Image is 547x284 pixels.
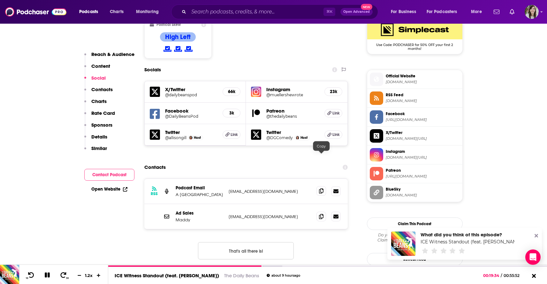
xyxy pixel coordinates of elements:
a: Link [324,130,342,139]
h3: RSS [151,191,158,196]
a: X/Twitter[DOMAIN_NAME][URL] [370,129,460,143]
a: ICE Witness Standout (feat. Mark Pinsley) [421,239,523,245]
a: @DailyBeansPod [165,114,218,119]
span: Monitoring [136,7,159,16]
span: Charts [110,7,124,16]
span: New [361,4,372,10]
button: 30 [58,272,70,280]
button: Show profile menu [525,5,539,19]
img: User Profile [525,5,539,19]
p: A [GEOGRAPHIC_DATA] [176,192,224,197]
button: open menu [75,7,106,17]
p: [EMAIL_ADDRESS][DOMAIN_NAME] [229,189,312,194]
span: Official Website [386,73,460,79]
span: 00:55:52 [502,273,526,278]
span: For Podcasters [427,7,457,16]
h5: @dailybeanspod [165,92,218,97]
a: Link [324,109,342,117]
h5: 23k [330,89,337,94]
p: Podcast Email [176,185,224,191]
p: Similar [91,145,107,151]
img: Allison Gill [189,136,193,139]
p: Ad Sales [176,210,224,216]
a: @DGComedy [266,135,293,140]
h5: Twitter [165,129,218,135]
span: BlueSky [386,186,460,192]
span: ⌘ K [323,8,335,16]
span: 10 [26,277,28,280]
p: Charts [91,98,107,104]
span: Link [332,132,340,137]
span: X/Twitter [386,130,460,136]
a: Facebook[URL][DOMAIN_NAME] [370,110,460,124]
img: ICE Witness Standout (feat. Mark Pinsley) [391,232,415,256]
span: Host [300,136,308,140]
a: Show notifications dropdown [491,6,502,17]
img: iconImage [251,87,261,97]
span: bsky.app [386,193,460,198]
div: What did you think of this episode? [421,232,514,238]
a: Dana Goldberg [296,136,299,139]
button: 10 [25,272,37,280]
p: Maddy [176,217,224,223]
p: Rate Card [91,110,115,116]
button: Contacts [84,86,113,98]
input: Search podcasts, credits, & more... [189,7,323,17]
div: about 9 hours ago [267,274,300,277]
a: @allisongill [165,135,186,140]
span: 00:19:34 [483,273,501,278]
p: [EMAIL_ADDRESS][DOMAIN_NAME] [229,214,312,219]
button: open menu [132,7,167,17]
h4: High Left [165,33,191,41]
span: Podcasts [79,7,98,16]
span: Link [332,111,340,116]
a: @thedailybeans [266,114,319,119]
span: Logged in as devinandrade [525,5,539,19]
span: Do you host or manage this podcast? [367,233,463,238]
button: Claim This Podcast [367,217,463,230]
div: Search podcasts, credits, & more... [177,4,384,19]
button: Rate Card [84,110,115,122]
div: Open Intercom Messenger [525,249,541,265]
a: @muellershewrote [266,92,319,97]
a: Instagram[DOMAIN_NAME][URL] [370,148,460,162]
a: The Daily Beans [224,272,259,279]
p: Sponsors [91,122,112,128]
img: Podchaser - Follow, Share and Rate Podcasts [5,6,66,18]
a: BlueSky[DOMAIN_NAME] [370,186,460,199]
span: More [471,7,482,16]
h5: Instagram [266,86,319,92]
a: Link [223,130,240,139]
span: Facebook [386,111,460,117]
button: Contact Podcast [84,169,134,181]
button: Refresh Feed [367,253,463,265]
span: Host [194,136,201,140]
span: Open Advanced [343,10,370,13]
a: Charts [106,7,127,17]
span: mswmedia.com [386,80,460,84]
button: Similar [84,145,107,157]
div: 1.2 x [84,273,95,278]
a: Patreon[URL][DOMAIN_NAME] [370,167,460,180]
button: open menu [422,7,467,17]
img: SimpleCast Deal: Use Code: PODCHASER for 50% OFF your first 2 months! [367,20,462,39]
button: Content [84,63,110,75]
h2: Socials [144,64,161,76]
h2: Political Skew [156,22,181,27]
button: open menu [467,7,490,17]
button: Sponsors [84,122,112,134]
span: https://www.patreon.com/thedailybeans [386,174,460,179]
p: Content [91,63,110,69]
button: Nothing here. [198,242,294,259]
h5: X/Twitter [165,86,218,92]
button: Details [84,134,107,146]
button: Social [84,75,106,87]
button: open menu [386,7,424,17]
h5: Patreon [266,108,319,114]
span: 30 [66,277,69,280]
